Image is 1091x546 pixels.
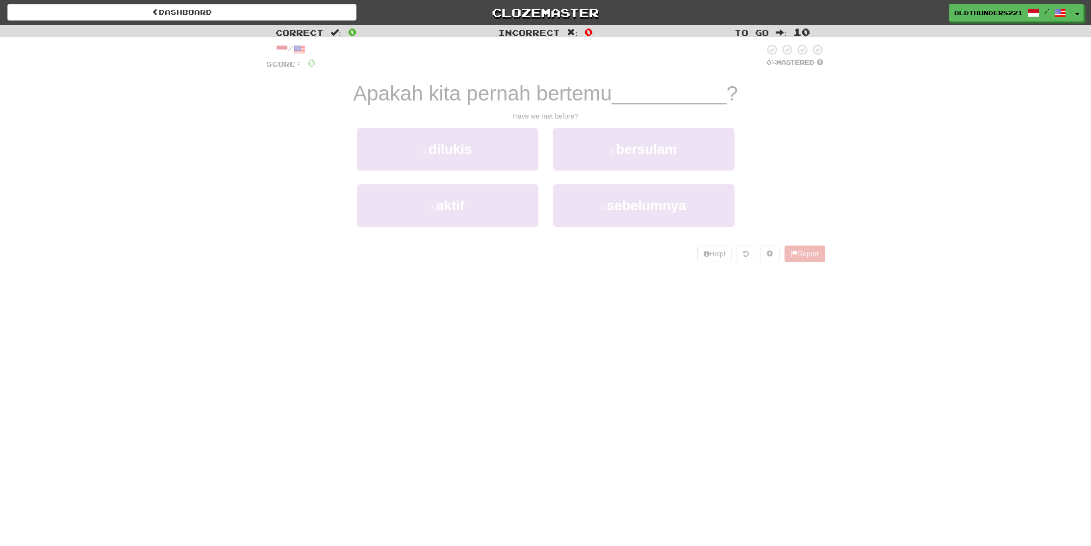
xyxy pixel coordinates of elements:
[612,82,727,105] span: __________
[567,28,578,37] span: :
[949,4,1071,22] a: OldThunder8221 /
[307,56,316,69] span: 0
[371,4,720,21] a: Clozemaster
[431,204,436,212] small: 3 .
[954,8,1023,17] span: OldThunder8221
[553,128,735,171] button: 2.bersulam
[1044,8,1049,15] span: /
[7,4,356,21] a: Dashboard
[436,198,465,213] span: aktif
[785,246,825,262] button: Report
[353,82,612,105] span: Apakah kita pernah bertemu
[266,111,825,121] div: Have we met before?
[266,60,302,68] span: Score:
[423,148,429,155] small: 1 .
[276,27,324,37] span: Correct
[607,198,686,213] span: sebelumnya
[766,58,776,66] span: 0 %
[726,82,737,105] span: ?
[793,26,810,38] span: 10
[601,204,607,212] small: 4 .
[330,28,341,37] span: :
[616,142,677,157] span: bersulam
[357,184,538,227] button: 3.aktif
[498,27,560,37] span: Incorrect
[736,246,755,262] button: Round history (alt+y)
[266,44,316,56] div: /
[610,148,616,155] small: 2 .
[776,28,787,37] span: :
[348,26,356,38] span: 0
[764,58,825,67] div: Mastered
[357,128,538,171] button: 1.dilukis
[735,27,769,37] span: To go
[429,142,472,157] span: dilukis
[553,184,735,227] button: 4.sebelumnya
[584,26,593,38] span: 0
[697,246,732,262] button: Help!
